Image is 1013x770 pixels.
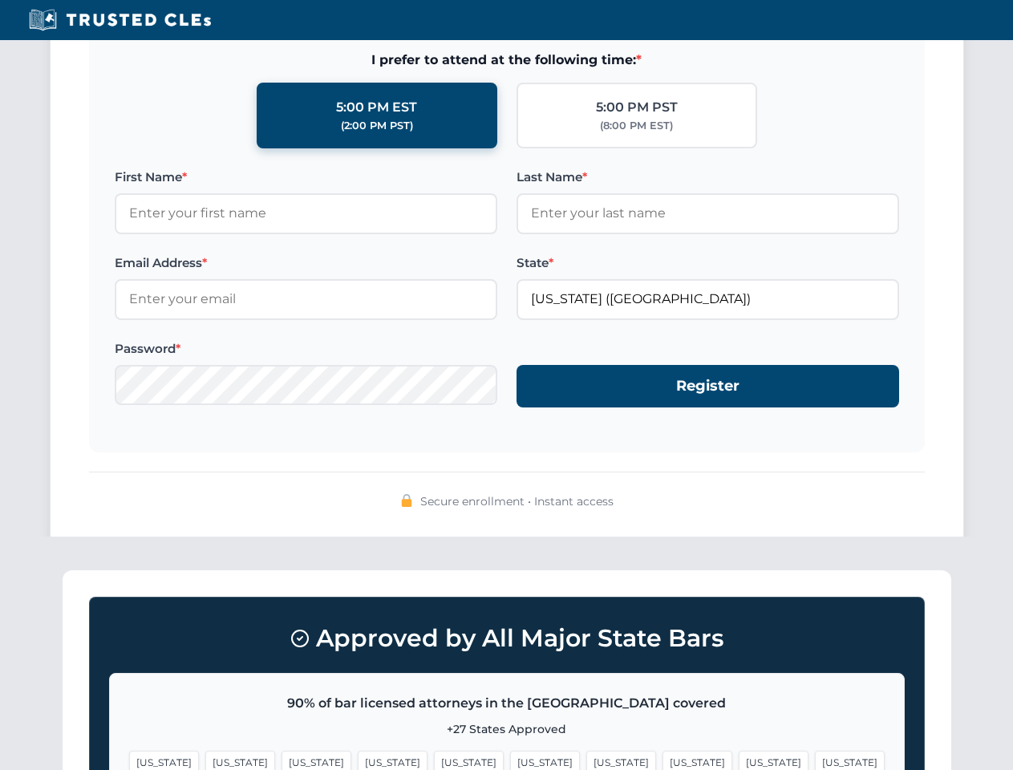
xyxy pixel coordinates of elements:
[115,339,497,359] label: Password
[115,253,497,273] label: Email Address
[400,494,413,507] img: 🔒
[115,279,497,319] input: Enter your email
[517,168,899,187] label: Last Name
[517,193,899,233] input: Enter your last name
[517,365,899,407] button: Register
[24,8,216,32] img: Trusted CLEs
[129,720,885,738] p: +27 States Approved
[600,118,673,134] div: (8:00 PM EST)
[109,617,905,660] h3: Approved by All Major State Bars
[129,693,885,714] p: 90% of bar licensed attorneys in the [GEOGRAPHIC_DATA] covered
[596,97,678,118] div: 5:00 PM PST
[115,193,497,233] input: Enter your first name
[517,253,899,273] label: State
[420,492,614,510] span: Secure enrollment • Instant access
[517,279,899,319] input: Florida (FL)
[341,118,413,134] div: (2:00 PM PST)
[115,168,497,187] label: First Name
[336,97,417,118] div: 5:00 PM EST
[115,50,899,71] span: I prefer to attend at the following time:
